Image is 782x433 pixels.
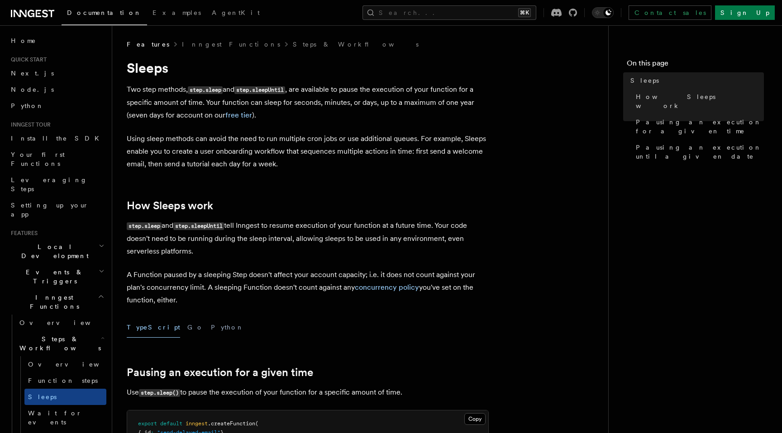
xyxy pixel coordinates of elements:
[7,197,106,222] a: Setting up your app
[28,409,82,426] span: Wait for events
[7,65,106,81] a: Next.js
[212,9,260,16] span: AgentKit
[7,293,98,311] span: Inngest Functions
[28,393,57,400] span: Sleeps
[592,7,614,18] button: Toggle dark mode
[206,3,265,24] a: AgentKit
[636,92,764,110] span: How Sleeps work
[627,72,764,89] a: Sleeps
[11,151,65,167] span: Your first Functions
[7,130,106,146] a: Install the SDK
[255,420,258,427] span: (
[636,143,764,161] span: Pausing an execution until a given date
[127,199,213,212] a: How Sleeps work
[127,317,180,338] button: TypeScript
[153,9,201,16] span: Examples
[632,89,764,114] a: How Sleeps work
[627,58,764,72] h4: On this page
[16,315,106,331] a: Overview
[7,172,106,197] a: Leveraging Steps
[7,146,106,172] a: Your first Functions
[16,334,101,353] span: Steps & Workflows
[139,389,180,397] code: step.sleep()
[11,36,36,45] span: Home
[127,83,489,122] p: Two step methods, and , are available to pause the execution of your function for a specific amou...
[24,389,106,405] a: Sleeps
[147,3,206,24] a: Examples
[160,420,182,427] span: default
[11,102,44,109] span: Python
[24,405,106,430] a: Wait for events
[127,60,489,76] h1: Sleeps
[225,111,252,119] a: free tier
[182,40,280,49] a: Inngest Functions
[715,5,775,20] a: Sign Up
[127,386,489,399] p: Use to pause the execution of your function for a specific amount of time.
[127,219,489,258] p: and tell Inngest to resume execution of your function at a future time. Your code doesn't need to...
[632,114,764,139] a: Pausing an execution for a given time
[7,98,106,114] a: Python
[518,8,531,17] kbd: ⌘K
[7,56,47,63] span: Quick start
[11,202,89,218] span: Setting up your app
[19,319,113,326] span: Overview
[11,176,87,193] span: Leveraging Steps
[127,366,313,379] a: Pausing an execution for a given time
[11,135,105,142] span: Install the SDK
[7,81,106,98] a: Node.js
[7,33,106,49] a: Home
[28,377,98,384] span: Function steps
[16,331,106,356] button: Steps & Workflows
[11,86,54,93] span: Node.js
[24,356,106,372] a: Overview
[355,283,419,292] a: concurrency policy
[7,121,51,128] span: Inngest tour
[630,76,659,85] span: Sleeps
[11,70,54,77] span: Next.js
[362,5,536,20] button: Search...⌘K
[636,118,764,136] span: Pausing an execution for a given time
[208,420,255,427] span: .createFunction
[629,5,711,20] a: Contact sales
[127,222,162,230] code: step.sleep
[28,361,121,368] span: Overview
[187,317,204,338] button: Go
[173,222,224,230] code: step.sleepUntil
[188,86,223,94] code: step.sleep
[632,139,764,165] a: Pausing an execution until a given date
[293,40,419,49] a: Steps & Workflows
[7,289,106,315] button: Inngest Functions
[127,268,489,306] p: A Function paused by a sleeping Step doesn't affect your account capacity; i.e. it does not count...
[7,239,106,264] button: Local Development
[7,268,99,286] span: Events & Triggers
[62,3,147,25] a: Documentation
[7,230,38,237] span: Features
[464,413,486,425] button: Copy
[7,264,106,289] button: Events & Triggers
[127,132,489,170] p: Using sleep methods can avoid the need to run multiple cron jobs or use additional queues. For ex...
[138,420,157,427] span: export
[127,40,169,49] span: Features
[186,420,208,427] span: inngest
[234,86,285,94] code: step.sleepUntil
[7,242,99,260] span: Local Development
[211,317,244,338] button: Python
[67,9,142,16] span: Documentation
[24,372,106,389] a: Function steps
